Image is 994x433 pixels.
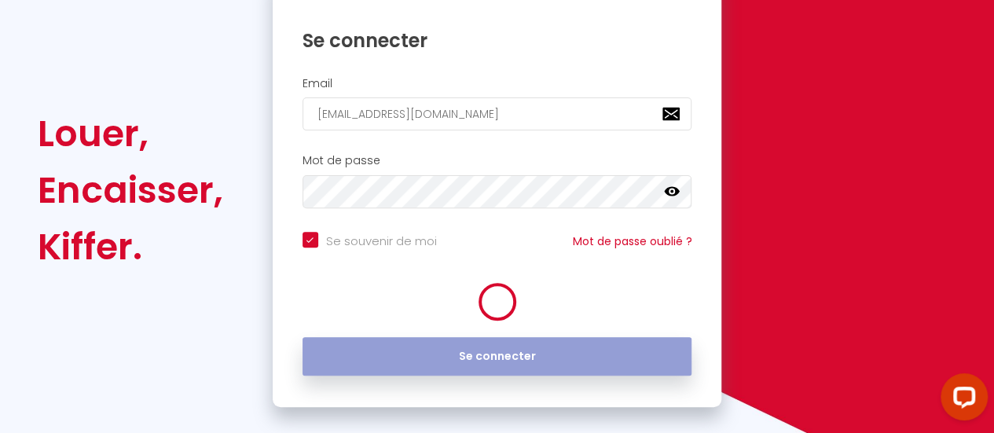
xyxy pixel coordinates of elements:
button: Se connecter [303,337,692,376]
input: Ton Email [303,97,692,130]
div: Kiffer. [38,218,223,275]
a: Mot de passe oublié ? [572,233,691,249]
h2: Email [303,77,692,90]
h2: Mot de passe [303,154,692,167]
h1: Se connecter [303,28,692,53]
div: Louer, [38,105,223,162]
div: Encaisser, [38,162,223,218]
iframe: LiveChat chat widget [928,367,994,433]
